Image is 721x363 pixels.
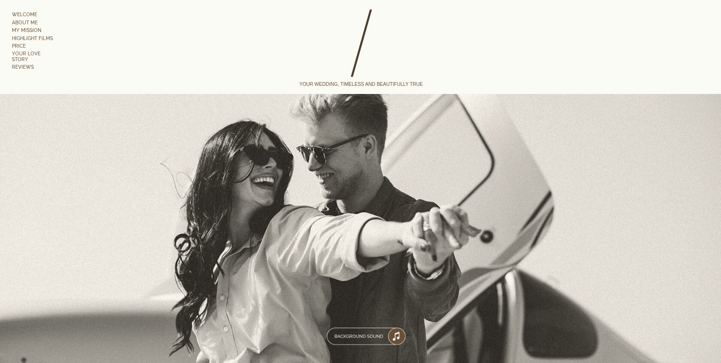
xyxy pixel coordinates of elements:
a: ABOUT ME [12,20,44,26]
a: WELCOME [12,12,44,18]
a: reviews [12,64,57,71]
a: MY MISSION [12,28,44,34]
a: Highlight films [12,35,59,41]
div: Your wedding, timeless and Beautifully true [283,81,439,88]
a: Your Love Story [12,51,57,62]
a: price [12,43,57,50]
